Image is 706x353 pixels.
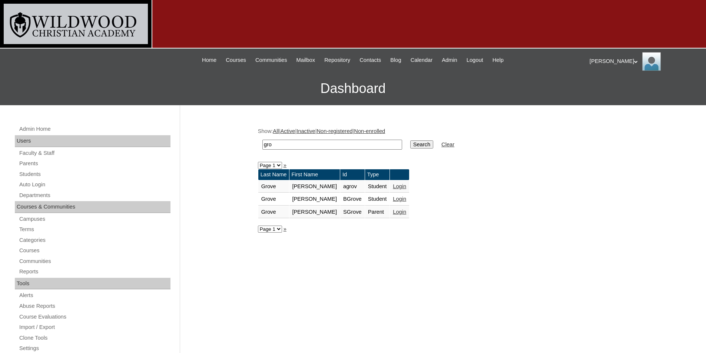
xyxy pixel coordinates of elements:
a: All [273,128,279,134]
a: Home [198,56,220,64]
span: Contacts [359,56,381,64]
img: Jill Isaac [642,52,661,71]
td: Id [340,169,365,180]
span: Logout [467,56,483,64]
a: Admin [438,56,461,64]
a: Abuse Reports [19,302,170,311]
span: Help [493,56,504,64]
a: Repository [321,56,354,64]
a: Terms [19,225,170,234]
a: Communities [19,257,170,266]
td: Student [365,193,390,206]
span: Blog [390,56,401,64]
a: Clear [441,141,454,147]
img: logo-white.png [4,4,148,44]
div: Tools [15,278,170,290]
td: Student [365,180,390,193]
a: Blog [387,56,405,64]
a: Parents [19,159,170,168]
h3: Dashboard [4,72,702,105]
td: SGrove [340,206,365,219]
a: Course Evaluations [19,312,170,322]
span: Home [202,56,216,64]
a: Import / Export [19,323,170,332]
a: Campuses [19,214,170,224]
span: Admin [442,56,457,64]
td: Grove [258,193,289,206]
a: Clone Tools [19,333,170,343]
a: Auto Login [19,180,170,189]
a: Login [393,183,406,189]
a: » [284,162,286,168]
a: Inactive [296,128,315,134]
a: Login [393,209,406,215]
td: [PERSON_NAME] [289,180,340,193]
a: Logout [463,56,487,64]
a: Faculty & Staff [19,149,170,158]
a: Contacts [356,56,385,64]
a: Courses [222,56,250,64]
span: Calendar [411,56,432,64]
td: [PERSON_NAME] [289,193,340,206]
td: Last Name [258,169,289,180]
td: [PERSON_NAME] [289,206,340,219]
a: Communities [252,56,291,64]
a: Students [19,170,170,179]
a: Login [393,196,406,202]
a: Departments [19,191,170,200]
td: Parent [365,206,390,219]
a: Non-registered [317,128,353,134]
input: Search [410,140,433,149]
span: Communities [255,56,287,64]
td: Type [365,169,390,180]
a: Admin Home [19,124,170,134]
span: Repository [324,56,350,64]
div: Courses & Communities [15,201,170,213]
span: Courses [226,56,246,64]
input: Search [262,140,402,150]
a: Active [280,128,295,134]
a: Mailbox [293,56,319,64]
div: [PERSON_NAME] [590,52,699,71]
a: Calendar [407,56,436,64]
td: Grove [258,180,289,193]
a: Alerts [19,291,170,300]
a: Courses [19,246,170,255]
div: Users [15,135,170,147]
span: Mailbox [296,56,315,64]
a: Non-enrolled [354,128,385,134]
a: » [284,226,286,232]
div: Show: | | | | [258,127,625,154]
a: Categories [19,236,170,245]
td: First Name [289,169,340,180]
a: Settings [19,344,170,353]
td: agrov [340,180,365,193]
td: Grove [258,206,289,219]
a: Help [489,56,507,64]
td: BGrove [340,193,365,206]
a: Reports [19,267,170,276]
